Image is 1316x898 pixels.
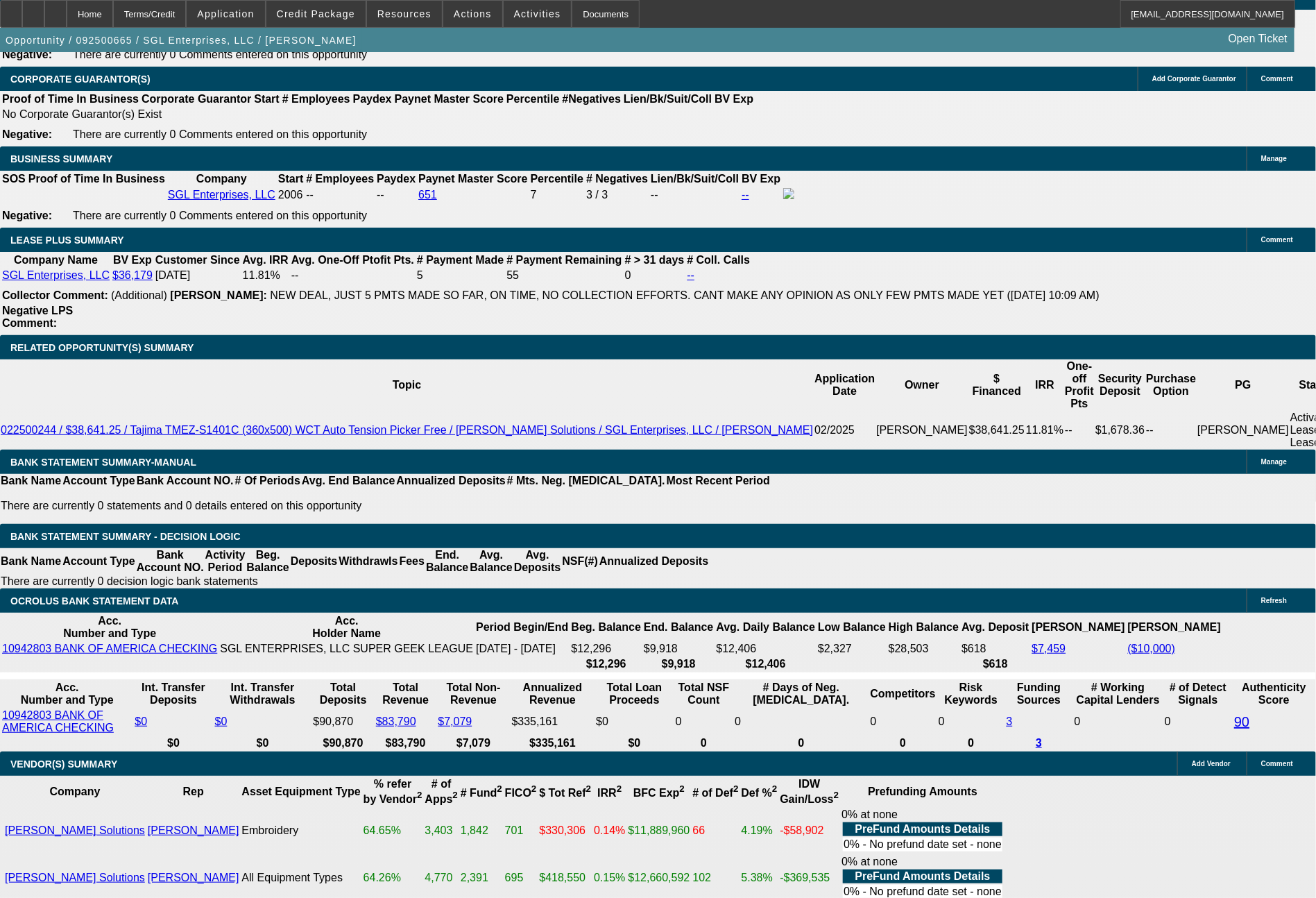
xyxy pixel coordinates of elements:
[733,784,738,795] sup: 2
[680,784,685,795] sup: 2
[571,614,642,641] th: Beg. Balance
[841,808,1004,853] div: 0% at none
[506,93,559,105] b: Percentile
[1,681,133,707] th: Acc. Number and Type
[278,173,303,185] b: Start
[437,681,509,707] th: Total Non-Revenue
[2,269,110,281] a: SGL Enterprises, LLC
[779,808,839,854] td: -$58,902
[399,548,425,575] th: Fees
[73,210,367,221] span: There are currently 0 Comments entered on this opportunity
[1127,614,1222,641] th: [PERSON_NAME]
[1075,715,1081,727] span: 0
[214,681,311,707] th: Int. Transfer Withdrawals
[1128,643,1176,654] a: ($10,000)
[938,736,1005,750] th: 0
[377,173,416,185] b: Paydex
[113,254,152,266] b: BV Exp
[312,681,373,707] th: Total Deposits
[469,548,513,575] th: Avg. Balance
[734,709,868,735] td: 0
[425,808,459,854] td: 3,403
[241,808,361,854] td: Embroidery
[1025,411,1064,450] td: 11.81%
[301,474,396,488] th: Avg. End Balance
[1145,359,1197,411] th: Purchase Option
[416,269,504,282] td: 5
[168,189,275,201] a: SGL Enterprises, LLC
[855,823,991,835] b: PreFund Amounts Details
[475,642,569,656] td: [DATE] - [DATE]
[597,787,622,799] b: IRR
[855,870,991,882] b: PreFund Amounts Details
[716,657,817,671] th: $12,406
[571,657,642,671] th: $12,296
[888,614,959,641] th: High Balance
[10,74,151,85] span: CORPORATE GUARANTOR(S)
[215,715,228,727] a: $0
[506,269,622,282] td: 55
[817,642,887,656] td: $2,327
[49,786,100,797] b: Company
[353,93,392,105] b: Paydex
[595,681,673,707] th: Total Loan Proceeds
[625,254,685,266] b: # > 31 days
[205,548,246,575] th: Activity Period
[1192,760,1231,768] span: Add Vendor
[814,359,875,411] th: Application Date
[2,709,114,734] a: 10942803 BANK OF AMERICA CHECKING
[1006,681,1073,707] th: Funding Sources
[687,269,694,281] a: --
[643,657,714,671] th: $9,918
[136,474,234,488] th: Bank Account NO.
[1261,760,1293,768] span: Comment
[1025,359,1064,411] th: IRR
[187,1,264,27] button: Application
[5,872,145,883] a: [PERSON_NAME] Solutions
[10,153,112,164] span: BUSINESS SUMMARY
[868,786,977,797] b: Prefunding Amounts
[306,173,374,185] b: # Employees
[266,1,366,27] button: Credit Package
[1223,27,1293,51] a: Open Ticket
[1145,411,1197,450] td: --
[338,548,398,575] th: Withdrawls
[643,642,714,656] td: $9,918
[312,736,373,750] th: $90,870
[6,35,357,46] span: Opportunity / 092500665 / SGL Enterprises, LLC / [PERSON_NAME]
[2,210,52,221] b: Negative:
[716,614,817,641] th: Avg. Daily Balance
[461,787,502,799] b: # Fund
[870,709,937,735] td: 0
[155,269,241,282] td: [DATE]
[511,736,595,750] th: $335,161
[513,548,562,575] th: Avg. Deposits
[875,411,968,450] td: [PERSON_NAME]
[10,235,124,246] span: LEASE PLUS SUMMARY
[624,269,685,282] td: 0
[1032,643,1066,654] a: $7,459
[243,254,289,266] b: Avg. IRR
[1,424,813,436] a: 022500244 / $38,641.25 / Tajima TMEZ-S1401C (360x500) WCT Auto Tension Picker Free / [PERSON_NAME...
[10,342,194,353] span: RELATED OPPORTUNITY(S) SUMMARY
[571,642,642,656] td: $12,296
[643,614,714,641] th: End. Balance
[291,269,415,282] td: --
[1095,359,1145,411] th: Security Deposit
[1152,75,1236,83] span: Add Corporate Guarantor
[595,709,673,735] td: $0
[675,709,733,735] td: 0
[2,289,108,301] b: Collector Comment:
[375,681,436,707] th: Total Revenue
[1261,75,1293,83] span: Comment
[10,531,241,542] span: Bank Statement Summary - Decision Logic
[586,189,648,201] div: 3 / 3
[1197,411,1290,450] td: [PERSON_NAME]
[5,824,145,836] a: [PERSON_NAME] Solutions
[417,254,504,266] b: # Payment Made
[1,92,139,106] th: Proof of Time In Business
[504,808,538,854] td: 701
[417,790,422,801] sup: 2
[506,474,666,488] th: # Mts. Neg. [MEDICAL_DATA].
[675,736,733,750] th: 0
